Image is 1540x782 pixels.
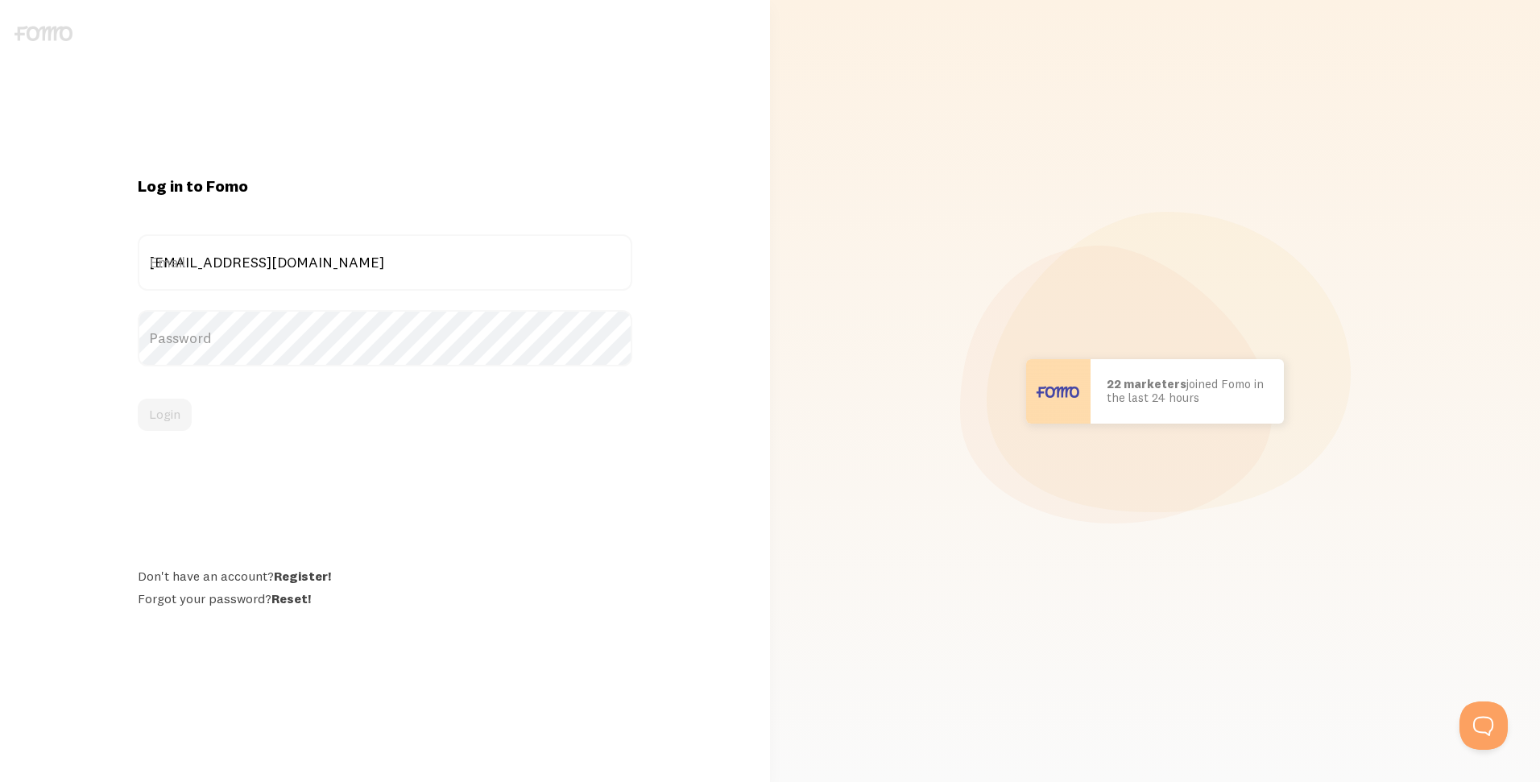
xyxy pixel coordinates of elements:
[1107,376,1186,391] b: 22 marketers
[138,234,631,291] label: Email
[274,568,331,584] a: Register!
[138,568,631,584] div: Don't have an account?
[138,310,631,366] label: Password
[1026,359,1091,424] img: User avatar
[138,590,631,606] div: Forgot your password?
[138,176,631,197] h1: Log in to Fomo
[1107,378,1268,404] p: joined Fomo in the last 24 hours
[1459,701,1508,750] iframe: Help Scout Beacon - Open
[14,26,72,41] img: fomo-logo-gray-b99e0e8ada9f9040e2984d0d95b3b12da0074ffd48d1e5cb62ac37fc77b0b268.svg
[271,590,311,606] a: Reset!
